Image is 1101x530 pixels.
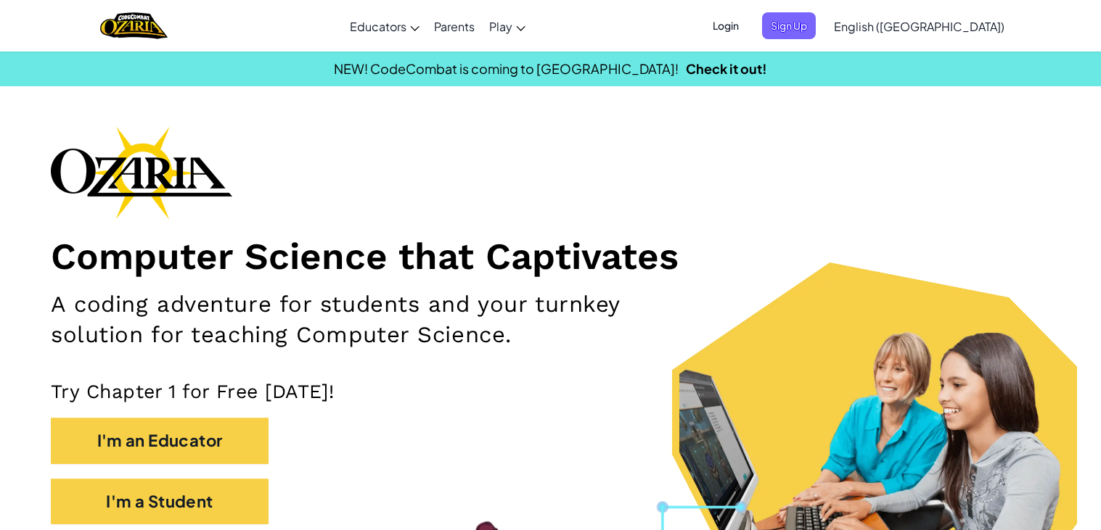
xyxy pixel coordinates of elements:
[51,418,269,463] button: I'm an Educator
[51,479,269,524] button: I'm a Student
[100,11,168,41] a: Ozaria by CodeCombat logo
[100,11,168,41] img: Home
[343,7,427,46] a: Educators
[834,19,1004,34] span: English ([GEOGRAPHIC_DATA])
[762,12,816,39] button: Sign Up
[704,12,748,39] button: Login
[51,289,721,350] h2: A coding adventure for students and your turnkey solution for teaching Computer Science.
[427,7,482,46] a: Parents
[827,7,1012,46] a: English ([GEOGRAPHIC_DATA])
[350,19,406,34] span: Educators
[51,233,1050,278] h1: Computer Science that Captivates
[489,19,512,34] span: Play
[51,126,232,219] img: Ozaria branding logo
[686,60,767,77] a: Check it out!
[334,60,679,77] span: NEW! CodeCombat is coming to [GEOGRAPHIC_DATA]!
[51,379,1050,403] p: Try Chapter 1 for Free [DATE]!
[482,7,533,46] a: Play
